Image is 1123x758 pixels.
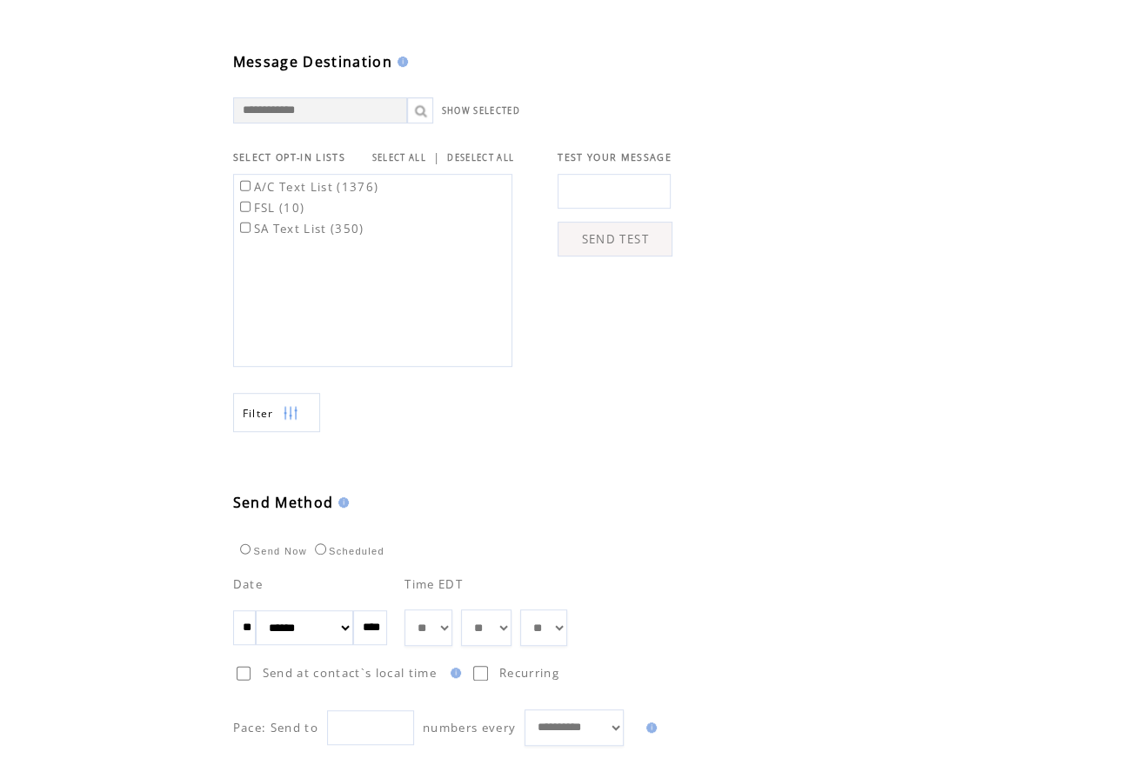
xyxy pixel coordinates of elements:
input: Scheduled [315,543,326,555]
a: Filter [233,393,320,432]
span: Send at contact`s local time [262,665,436,681]
span: Recurring [499,665,559,681]
span: Show filters [243,406,274,421]
label: SA Text List (350) [237,221,364,236]
label: A/C Text List (1376) [237,179,379,195]
span: Time EDT [404,576,463,592]
a: DESELECT ALL [447,152,514,163]
span: Pace: Send to [233,720,318,735]
span: Date [233,576,263,592]
span: TEST YOUR MESSAGE [558,151,672,163]
img: help.gif [392,57,408,67]
img: help.gif [641,722,657,733]
label: Scheduled [311,546,384,556]
label: FSL (10) [237,200,305,216]
img: filters.png [283,394,298,433]
span: Send Method [233,493,334,512]
input: A/C Text List (1376) [240,180,251,191]
span: Message Destination [233,52,392,71]
a: SEND TEST [558,222,672,256]
input: Send Now [240,543,251,555]
img: help.gif [445,668,461,678]
span: SELECT OPT-IN LISTS [233,151,345,163]
span: numbers every [423,720,516,735]
input: FSL (10) [240,201,251,212]
label: Send Now [236,546,307,556]
a: SHOW SELECTED [442,105,520,116]
img: help.gif [333,497,349,508]
input: SA Text List (350) [240,222,251,233]
span: | [433,150,440,165]
a: SELECT ALL [372,152,426,163]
